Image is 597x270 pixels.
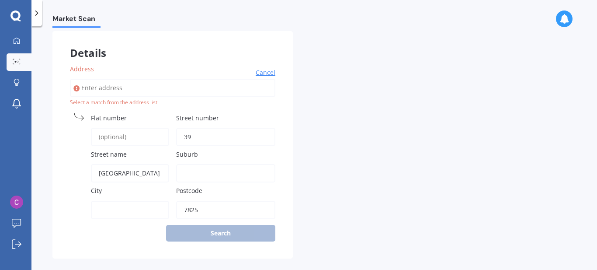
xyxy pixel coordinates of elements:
input: Enter address [70,79,275,97]
span: Street name [91,150,127,158]
div: Select a match from the address list [70,99,275,106]
span: Cancel [256,68,275,77]
div: Details [52,31,293,57]
span: City [91,187,102,195]
span: Street number [176,114,219,122]
img: ACg8ocIWcDyZq3EczqUd-lFBKqwMEWJd8pm-Hg2kSwXh7XCd7kPrfA=s96-c [10,196,23,209]
span: Address [70,65,94,73]
span: Flat number [91,114,127,122]
span: Market Scan [52,14,101,26]
span: Postcode [176,187,202,195]
span: Suburb [176,150,198,158]
input: (optional) [91,128,169,146]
